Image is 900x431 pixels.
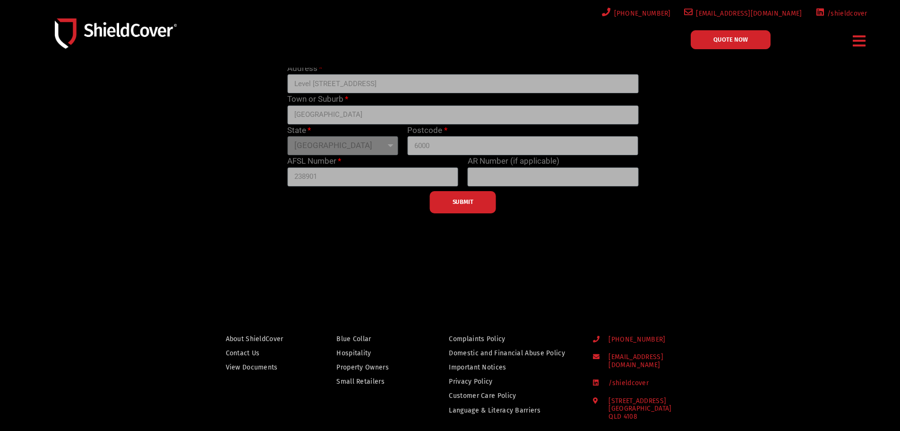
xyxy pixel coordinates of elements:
a: [PHONE_NUMBER] [593,336,709,344]
span: Hospitality [336,347,371,359]
span: View Documents [226,361,278,373]
span: /shieldcover [824,8,867,19]
span: Small Retailers [336,376,385,387]
span: [PHONE_NUMBER] [611,8,671,19]
span: About ShieldCover [226,333,283,345]
span: Complaints Policy [449,333,505,345]
a: Complaints Policy [449,333,574,345]
div: QLD 4108 [609,413,671,421]
span: Important Notices [449,361,506,373]
label: Town or Suburb [287,93,348,106]
label: AFSL Number [287,155,341,167]
a: Domestic and Financial Abuse Policy [449,347,574,359]
a: /shieldcover [593,379,709,387]
a: /shieldcover [814,8,867,19]
a: View Documents [226,361,296,373]
span: [PHONE_NUMBER] [601,336,665,344]
a: Customer Care Policy [449,390,574,402]
span: QUOTE NOW [713,36,748,43]
label: Postcode [407,124,447,137]
a: Property Owners [336,361,408,373]
a: Blue Collar [336,333,408,345]
span: Property Owners [336,361,389,373]
span: [EMAIL_ADDRESS][DOMAIN_NAME] [601,353,708,369]
span: Blue Collar [336,333,371,345]
label: Address [287,62,322,75]
a: Contact Us [226,347,296,359]
span: /shieldcover [601,379,649,387]
span: Language & Literacy Barriers [449,405,540,416]
a: Important Notices [449,361,574,373]
span: [STREET_ADDRESS] [601,397,671,421]
span: Domestic and Financial Abuse Policy [449,347,565,359]
a: Privacy Policy [449,376,574,387]
a: [EMAIL_ADDRESS][DOMAIN_NAME] [593,353,709,369]
span: Privacy Policy [449,376,492,387]
div: [GEOGRAPHIC_DATA] [609,405,671,421]
a: QUOTE NOW [691,30,771,49]
span: [EMAIL_ADDRESS][DOMAIN_NAME] [693,8,802,19]
div: Menu Toggle [849,30,870,52]
a: Hospitality [336,347,408,359]
a: [PHONE_NUMBER] [600,8,671,19]
a: About ShieldCover [226,333,296,345]
a: Small Retailers [336,376,408,387]
label: State [287,124,311,137]
span: Customer Care Policy [449,390,516,402]
a: Language & Literacy Barriers [449,405,574,416]
img: Shield-Cover-Underwriting-Australia-logo-full [55,18,177,48]
span: Contact Us [226,347,260,359]
label: AR Number (if applicable) [468,155,559,167]
a: [EMAIL_ADDRESS][DOMAIN_NAME] [682,8,802,19]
